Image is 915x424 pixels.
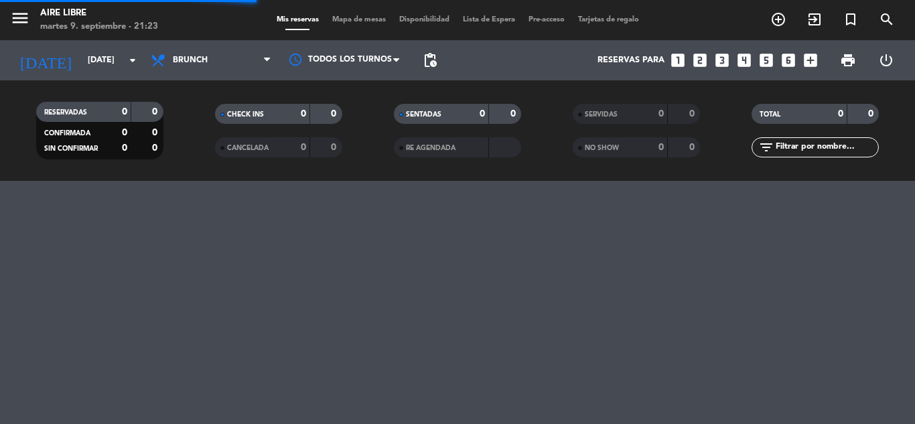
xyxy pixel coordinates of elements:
strong: 0 [480,109,485,119]
i: filter_list [758,139,774,155]
span: SERVIDAS [585,111,618,118]
i: looks_4 [735,52,753,69]
strong: 0 [868,109,876,119]
span: CANCELADA [227,145,269,151]
strong: 0 [689,143,697,152]
strong: 0 [658,143,664,152]
span: Tarjetas de regalo [571,16,646,23]
div: martes 9. septiembre - 21:23 [40,20,158,33]
i: turned_in_not [843,11,859,27]
i: add_circle_outline [770,11,786,27]
i: arrow_drop_down [125,52,141,68]
i: looks_3 [713,52,731,69]
span: Brunch [173,56,208,65]
i: looks_6 [780,52,797,69]
i: looks_one [669,52,687,69]
strong: 0 [122,107,127,117]
i: menu [10,8,30,28]
strong: 0 [331,109,339,119]
span: CHECK INS [227,111,264,118]
i: power_settings_new [878,52,894,68]
span: TOTAL [760,111,780,118]
span: Mapa de mesas [326,16,393,23]
strong: 0 [301,109,306,119]
strong: 0 [122,143,127,153]
strong: 0 [658,109,664,119]
span: Disponibilidad [393,16,456,23]
span: SENTADAS [406,111,441,118]
i: looks_5 [758,52,775,69]
span: print [840,52,856,68]
strong: 0 [689,109,697,119]
strong: 0 [152,128,160,137]
div: Aire Libre [40,7,158,20]
span: SIN CONFIRMAR [44,145,98,152]
strong: 0 [510,109,518,119]
strong: 0 [152,107,160,117]
i: exit_to_app [806,11,823,27]
i: [DATE] [10,46,81,75]
span: RESERVADAS [44,109,87,116]
strong: 0 [331,143,339,152]
i: search [879,11,895,27]
span: pending_actions [422,52,438,68]
span: CONFIRMADA [44,130,90,137]
span: Reservas para [597,56,664,65]
strong: 0 [838,109,843,119]
button: menu [10,8,30,33]
strong: 0 [152,143,160,153]
span: Lista de Espera [456,16,522,23]
i: looks_two [691,52,709,69]
i: add_box [802,52,819,69]
span: Pre-acceso [522,16,571,23]
span: RE AGENDADA [406,145,455,151]
strong: 0 [122,128,127,137]
strong: 0 [301,143,306,152]
span: Mis reservas [270,16,326,23]
span: NO SHOW [585,145,619,151]
input: Filtrar por nombre... [774,140,878,155]
div: LOG OUT [867,40,905,80]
